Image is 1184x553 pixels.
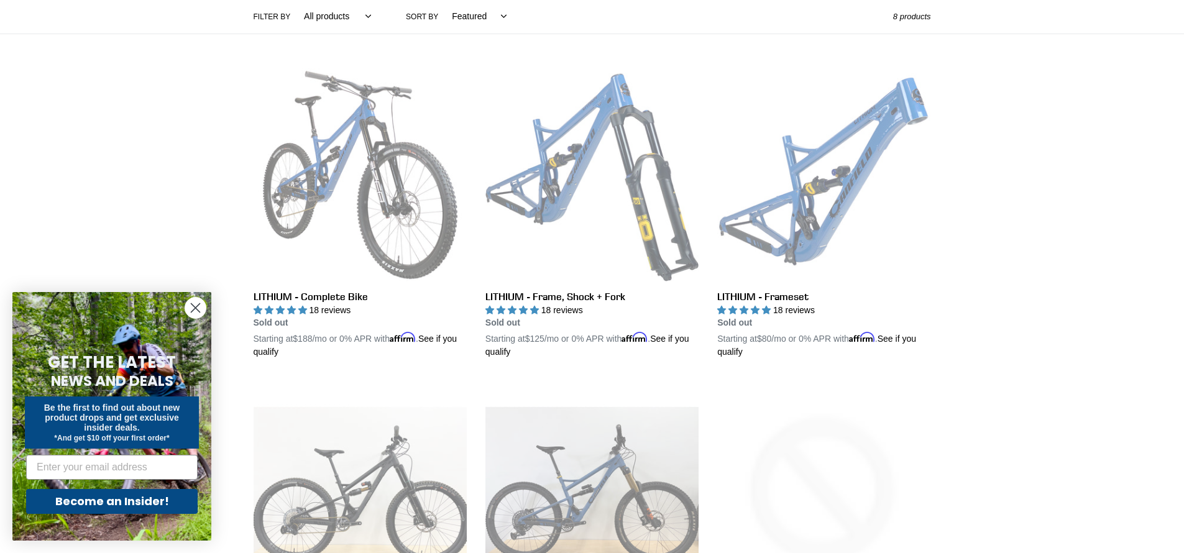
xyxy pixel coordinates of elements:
[48,351,176,373] span: GET THE LATEST
[893,12,931,21] span: 8 products
[54,434,169,442] span: *And get $10 off your first order*
[185,297,206,319] button: Close dialog
[26,489,198,514] button: Become an Insider!
[26,455,198,480] input: Enter your email address
[406,11,438,22] label: Sort by
[44,403,180,432] span: Be the first to find out about new product drops and get exclusive insider deals.
[51,371,173,391] span: NEWS AND DEALS
[254,11,291,22] label: Filter by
